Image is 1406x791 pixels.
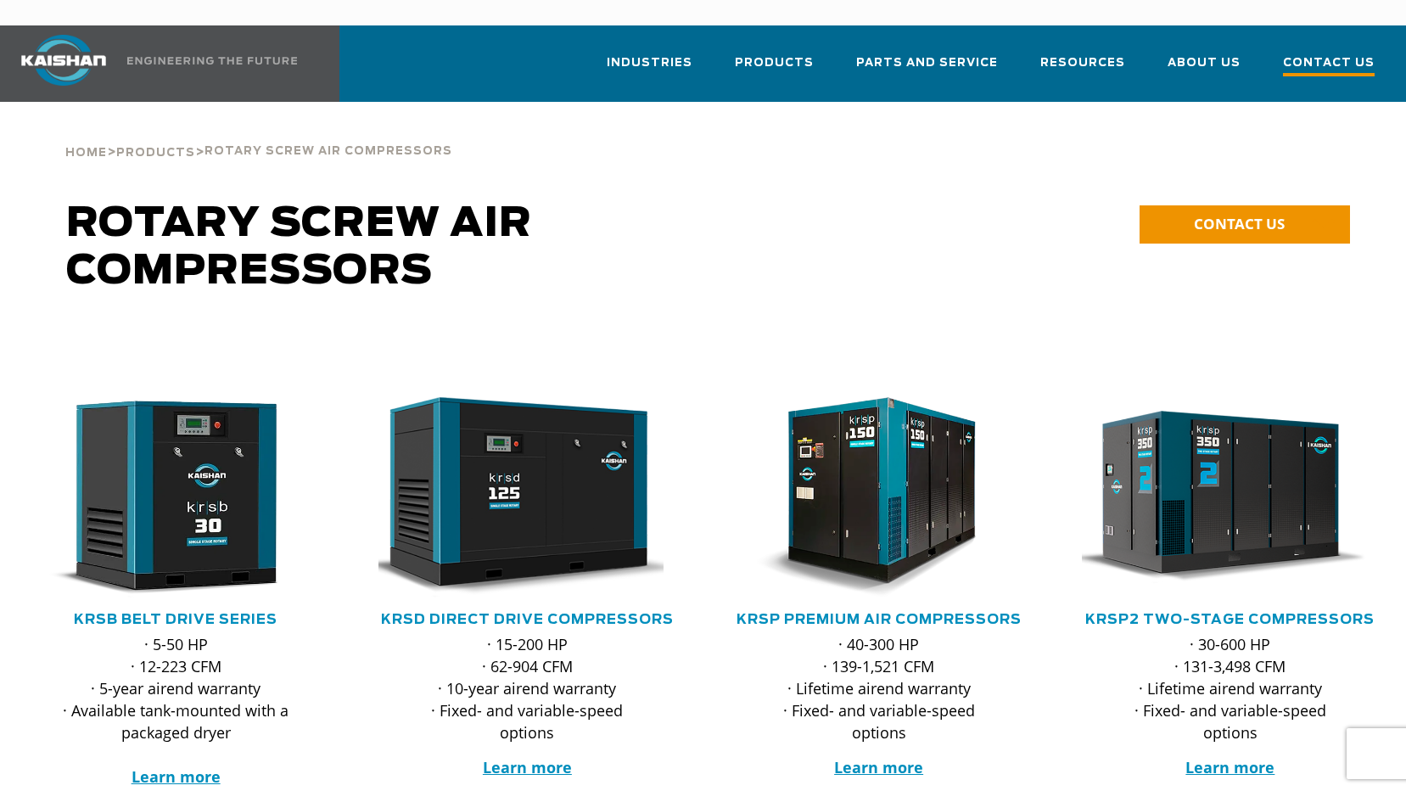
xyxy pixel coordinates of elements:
[74,613,277,626] a: KRSB Belt Drive Series
[116,148,195,159] span: Products
[607,53,692,73] span: Industries
[14,397,312,597] img: krsb30
[735,41,814,98] a: Products
[116,144,195,160] a: Products
[856,41,998,98] a: Parts and Service
[132,766,221,787] a: Learn more
[1082,397,1379,597] div: krsp350
[204,146,452,157] span: Rotary Screw Air Compressors
[1040,53,1125,73] span: Resources
[1085,613,1375,626] a: KRSP2 Two-Stage Compressors
[65,144,107,160] a: Home
[1283,53,1375,76] span: Contact Us
[65,102,452,166] div: > >
[1168,53,1241,73] span: About Us
[127,57,297,65] img: Engineering the future
[737,613,1022,626] a: KRSP Premium Air Compressors
[1194,214,1285,233] span: CONTACT US
[1040,41,1125,98] a: Resources
[412,633,641,743] p: · 15-200 HP · 62-904 CFM · 10-year airend warranty · Fixed- and variable-speed options
[27,397,324,597] div: krsb30
[834,757,923,777] a: Learn more
[1140,205,1350,244] a: CONTACT US
[483,757,572,777] a: Learn more
[1185,757,1274,777] a: Learn more
[1069,397,1367,597] img: krsp350
[731,397,1028,597] div: krsp150
[856,53,998,73] span: Parts and Service
[735,53,814,73] span: Products
[66,204,532,292] span: Rotary Screw Air Compressors
[381,613,674,626] a: KRSD Direct Drive Compressors
[1116,633,1345,743] p: · 30-600 HP · 131-3,498 CFM · Lifetime airend warranty · Fixed- and variable-speed options
[366,397,664,597] img: krsd125
[61,633,290,788] p: · 5-50 HP · 12-223 CFM · 5-year airend warranty · Available tank-mounted with a packaged dryer
[1168,41,1241,98] a: About Us
[718,397,1016,597] img: krsp150
[765,633,994,743] p: · 40-300 HP · 139-1,521 CFM · Lifetime airend warranty · Fixed- and variable-speed options
[378,397,675,597] div: krsd125
[1283,41,1375,102] a: Contact Us
[607,41,692,98] a: Industries
[65,148,107,159] span: Home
